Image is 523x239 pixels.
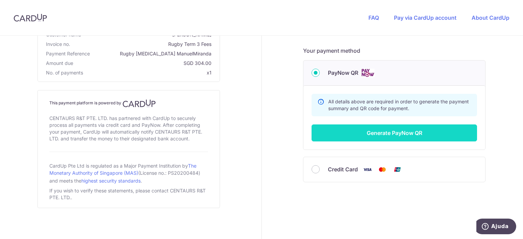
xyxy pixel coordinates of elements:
[76,60,211,67] span: SGD 304.00
[46,41,70,48] span: Invoice no.
[49,160,208,186] div: CardUp Pte Ltd is regulated as a Major Payment Institution by (License no.: PS20200484) and meets...
[312,124,477,141] button: Generate PayNow QR
[476,219,516,236] iframe: Abre um widget para que você possa encontrar mais informações
[81,178,141,184] a: highest security standards
[73,41,211,48] span: Rugby Term 3 Fees
[46,69,83,76] span: No. of payments
[49,114,208,143] div: CENTAURS R&T PTE. LTD. has partnered with CardUp to securely process all payments via credit card...
[93,50,211,57] span: Rugby [MEDICAL_DATA] ManuelMiranda
[49,186,208,202] div: If you wish to verify these statements, please contact CENTAURS R&T PTE. LTD..
[394,14,457,21] a: Pay via CardUp account
[312,69,477,77] div: PayNow QR Cards logo
[49,163,196,176] a: The Monetary Authority of Singapore (MAS)
[303,47,486,55] h5: Your payment method
[49,99,208,107] h4: This payment platform is powered by
[376,165,389,174] img: Mastercard
[361,165,374,174] img: Visa
[328,69,358,77] span: PayNow QR
[361,69,375,77] img: Cards logo
[46,51,90,56] span: translation missing: en.payment_reference
[312,165,477,174] div: Credit Card Visa Mastercard Union Pay
[46,60,73,67] span: Amount due
[207,70,211,75] span: x1
[391,165,404,174] img: Union Pay
[123,99,156,107] img: CardUp
[368,14,379,21] a: FAQ
[328,165,358,173] span: Credit Card
[328,99,469,111] span: All details above are required in order to generate the payment summary and QR code for payment.
[472,14,509,21] a: About CardUp
[14,14,47,22] img: CardUp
